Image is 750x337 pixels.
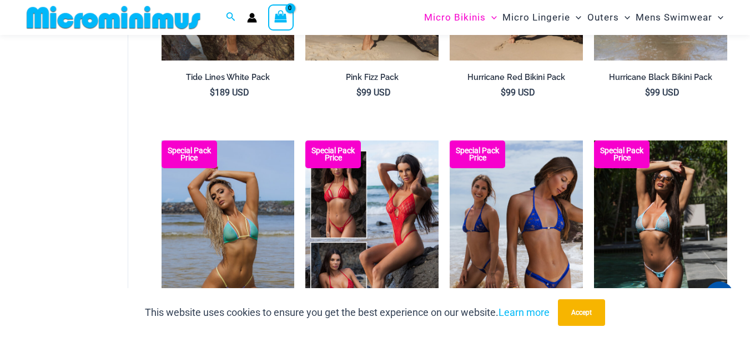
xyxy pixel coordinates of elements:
a: OutersMenu ToggleMenu Toggle [585,3,633,32]
a: View Shopping Cart, empty [268,4,294,30]
iframe: TrustedSite Certified [28,37,128,259]
bdi: 99 USD [645,87,679,98]
span: Micro Bikinis [424,3,486,32]
span: $ [210,87,215,98]
b: Special Pack Price [594,147,650,162]
a: Account icon link [247,13,257,23]
h2: Hurricane Red Bikini Pack [450,72,583,83]
h2: Pink Fizz Pack [305,72,439,83]
span: $ [645,87,650,98]
span: $ [356,87,361,98]
img: MM SHOP LOGO FLAT [22,5,205,30]
span: $ [501,87,506,98]
nav: Site Navigation [420,2,728,33]
a: Hurricane Black Bikini Pack [594,72,727,87]
a: Hurricane Red Bikini Pack [450,72,583,87]
a: Pink Fizz Pack [305,72,439,87]
b: Special Pack Price [450,147,505,162]
b: Special Pack Price [305,147,361,162]
span: Mens Swimwear [636,3,712,32]
a: Micro LingerieMenu ToggleMenu Toggle [500,3,584,32]
span: Outers [587,3,619,32]
p: This website uses cookies to ensure you get the best experience on our website. [145,304,550,321]
a: Learn more [499,306,550,318]
span: Micro Lingerie [502,3,570,32]
h2: Hurricane Black Bikini Pack [594,72,727,83]
button: Accept [558,299,605,326]
a: Micro BikinisMenu ToggleMenu Toggle [421,3,500,32]
span: Menu Toggle [486,3,497,32]
span: Menu Toggle [570,3,581,32]
bdi: 189 USD [210,87,249,98]
a: Mens SwimwearMenu ToggleMenu Toggle [633,3,726,32]
bdi: 99 USD [501,87,535,98]
bdi: 99 USD [356,87,391,98]
h2: Tide Lines White Pack [162,72,295,83]
a: Tide Lines White Pack [162,72,295,87]
a: Search icon link [226,11,236,24]
span: Menu Toggle [712,3,723,32]
span: Menu Toggle [619,3,630,32]
b: Special Pack Price [162,147,217,162]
